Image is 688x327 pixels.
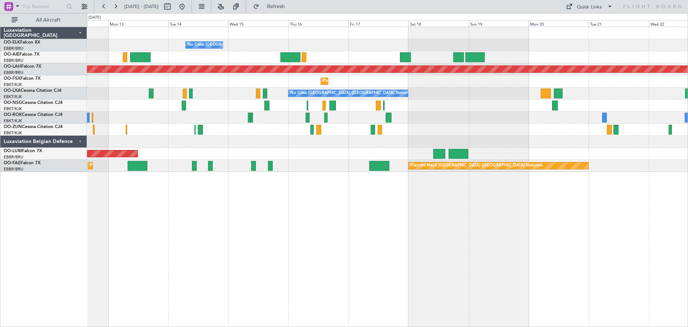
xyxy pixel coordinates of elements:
[228,20,288,27] div: Wed 15
[4,125,63,129] a: OO-ZUNCessna Citation CJ4
[4,64,41,69] a: OO-LAHFalcon 7X
[4,46,23,51] a: EBBR/BRU
[4,154,23,160] a: EBBR/BRU
[124,3,159,10] span: [DATE] - [DATE]
[4,52,19,57] span: OO-AIE
[4,89,21,93] span: OO-LXA
[4,166,23,172] a: EBBR/BRU
[188,40,310,50] div: No Crew [GEOGRAPHIC_DATA] ([GEOGRAPHIC_DATA] National)
[288,20,348,27] div: Thu 16
[4,149,42,153] a: OO-LUMFalcon 7X
[4,101,22,105] span: OO-NSG
[4,94,22,99] a: EBKT/KJK
[348,20,408,27] div: Fri 17
[108,20,168,27] div: Mon 13
[168,20,228,27] div: Tue 14
[577,4,602,11] div: Quick Links
[290,88,413,99] div: No Crew [GEOGRAPHIC_DATA] ([GEOGRAPHIC_DATA] National)
[562,1,616,12] button: Quick Links
[4,76,20,81] span: OO-FSX
[4,101,63,105] a: OO-NSGCessna Citation CJ4
[323,76,408,87] div: Planned Maint Kortrijk-[GEOGRAPHIC_DATA]
[4,52,39,57] a: OO-AIEFalcon 7X
[4,58,23,63] a: EBBR/BRU
[4,40,40,45] a: OO-ELKFalcon 8X
[4,82,22,87] a: EBKT/KJK
[22,1,64,12] input: Trip Number
[4,113,22,117] span: OO-ROK
[19,18,77,23] span: All Aircraft
[4,130,22,136] a: EBKT/KJK
[411,160,543,171] div: Planned Maint [GEOGRAPHIC_DATA] ([GEOGRAPHIC_DATA] National)
[8,14,79,26] button: All Aircraft
[408,20,468,27] div: Sat 18
[469,20,529,27] div: Sun 19
[4,125,22,129] span: OO-ZUN
[589,20,649,27] div: Tue 21
[88,15,101,21] div: [DATE]
[250,1,294,12] button: Refresh
[4,161,20,165] span: OO-FAE
[4,89,61,93] a: OO-LXACessna Citation CJ4
[90,160,154,171] div: Planned Maint Melsbroek Air Base
[4,118,22,124] a: EBKT/KJK
[4,149,22,153] span: OO-LUM
[4,106,22,112] a: EBKT/KJK
[261,4,291,9] span: Refresh
[4,76,41,81] a: OO-FSXFalcon 7X
[4,70,23,75] a: EBBR/BRU
[529,20,589,27] div: Mon 20
[4,40,20,45] span: OO-ELK
[4,64,21,69] span: OO-LAH
[4,113,63,117] a: OO-ROKCessna Citation CJ4
[4,161,41,165] a: OO-FAEFalcon 7X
